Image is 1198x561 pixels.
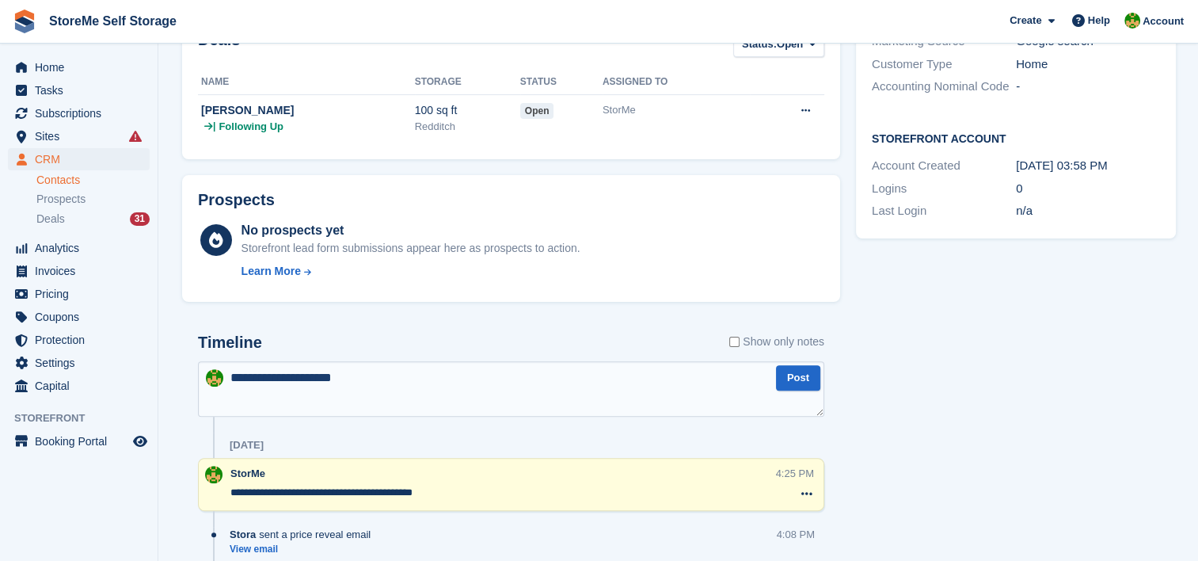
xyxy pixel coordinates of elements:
[520,70,603,95] th: Status
[35,430,130,452] span: Booking Portal
[43,8,183,34] a: StoreMe Self Storage
[872,180,1016,198] div: Logins
[8,102,150,124] a: menu
[1124,13,1140,29] img: StorMe
[35,56,130,78] span: Home
[35,329,130,351] span: Protection
[230,527,378,542] div: sent a price reveal email
[14,410,158,426] span: Storefront
[733,31,824,57] button: Status: Open
[415,119,520,135] div: Redditch
[35,237,130,259] span: Analytics
[1016,157,1160,175] div: [DATE] 03:58 PM
[230,543,378,556] a: View email
[520,103,554,119] span: open
[415,70,520,95] th: Storage
[8,148,150,170] a: menu
[1016,180,1160,198] div: 0
[777,36,803,52] span: Open
[242,221,580,240] div: No prospects yet
[201,102,415,119] div: [PERSON_NAME]
[129,130,142,143] i: Smart entry sync failures have occurred
[35,125,130,147] span: Sites
[8,237,150,259] a: menu
[1016,78,1160,96] div: -
[36,192,86,207] span: Prospects
[36,212,65,227] span: Deals
[872,202,1016,220] div: Last Login
[603,70,750,95] th: Assigned to
[242,240,580,257] div: Storefront lead form submissions appear here as prospects to action.
[230,439,264,452] div: [DATE]
[415,102,520,119] div: 100 sq ft
[8,306,150,328] a: menu
[198,31,240,60] h2: Deals
[872,78,1016,96] div: Accounting Nominal Code
[242,263,580,280] a: Learn More
[729,334,740,350] input: Show only notes
[213,119,215,135] span: |
[1088,13,1110,29] span: Help
[35,102,130,124] span: Subscriptions
[35,352,130,374] span: Settings
[603,102,750,118] div: StorMe
[8,125,150,147] a: menu
[1016,55,1160,74] div: Home
[8,79,150,101] a: menu
[131,432,150,451] a: Preview store
[36,173,150,188] a: Contacts
[872,55,1016,74] div: Customer Type
[242,263,301,280] div: Learn More
[8,430,150,452] a: menu
[8,283,150,305] a: menu
[230,467,265,479] span: StorMe
[13,10,36,33] img: stora-icon-8386f47178a22dfd0bd8f6a31ec36ba5ce8667c1dd55bd0f319d3a0aa187defe.svg
[872,130,1160,146] h2: Storefront Account
[742,36,777,52] span: Status:
[35,260,130,282] span: Invoices
[1143,13,1184,29] span: Account
[872,157,1016,175] div: Account Created
[729,334,824,350] label: Show only notes
[35,283,130,305] span: Pricing
[36,211,150,227] a: Deals 31
[777,527,815,542] div: 4:08 PM
[8,329,150,351] a: menu
[35,148,130,170] span: CRM
[8,260,150,282] a: menu
[198,334,262,352] h2: Timeline
[35,306,130,328] span: Coupons
[35,79,130,101] span: Tasks
[8,56,150,78] a: menu
[198,191,275,209] h2: Prospects
[230,527,256,542] span: Stora
[35,375,130,397] span: Capital
[1016,202,1160,220] div: n/a
[130,212,150,226] div: 31
[198,70,415,95] th: Name
[8,352,150,374] a: menu
[1010,13,1041,29] span: Create
[8,375,150,397] a: menu
[206,369,223,387] img: StorMe
[205,466,222,483] img: StorMe
[36,191,150,208] a: Prospects
[219,119,283,135] span: Following Up
[776,365,820,391] button: Post
[776,466,814,481] div: 4:25 PM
